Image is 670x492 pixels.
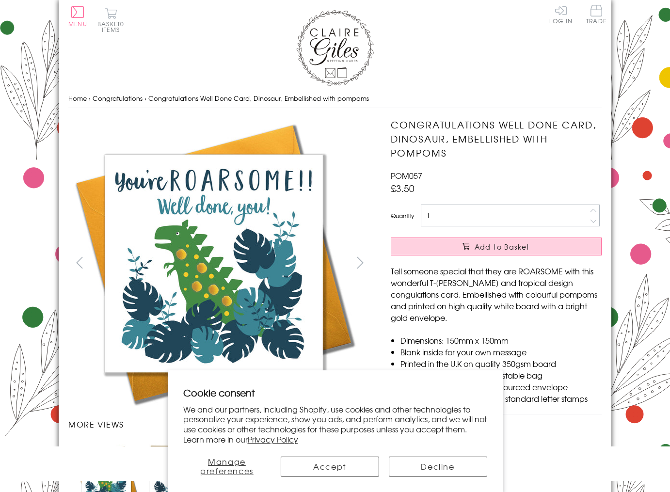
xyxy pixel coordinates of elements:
[102,19,124,34] span: 0 items
[93,94,143,103] a: Congratulations
[350,252,371,273] button: next
[549,5,573,24] a: Log In
[391,170,422,181] span: POM057
[391,265,602,323] p: Tell someone special that they are ROARSOME with this wonderful T-[PERSON_NAME] and tropical desi...
[389,457,487,476] button: Decline
[200,456,254,476] span: Manage preferences
[400,334,602,346] li: Dimensions: 150mm x 150mm
[296,10,374,86] img: Claire Giles Greetings Cards
[68,418,371,430] h3: More views
[183,457,271,476] button: Manage preferences
[281,457,379,476] button: Accept
[586,5,606,24] span: Trade
[183,386,487,399] h2: Cookie consent
[144,94,146,103] span: ›
[148,94,369,103] span: Congratulations Well Done Card, Dinosaur, Embellished with pompoms
[400,358,602,369] li: Printed in the U.K on quality 350gsm board
[391,238,602,255] button: Add to Basket
[475,242,530,252] span: Add to Basket
[183,404,487,444] p: We and our partners, including Shopify, use cookies and other technologies to personalize your ex...
[391,181,415,195] span: £3.50
[371,118,662,409] img: Congratulations Well Done Card, Dinosaur, Embellished with pompoms
[586,5,606,26] a: Trade
[391,211,414,220] label: Quantity
[248,433,298,445] a: Privacy Policy
[68,118,359,409] img: Congratulations Well Done Card, Dinosaur, Embellished with pompoms
[68,6,87,27] button: Menu
[68,19,87,28] span: Menu
[97,8,124,32] button: Basket0 items
[89,94,91,103] span: ›
[391,118,602,159] h1: Congratulations Well Done Card, Dinosaur, Embellished with pompoms
[68,89,602,109] nav: breadcrumbs
[68,94,87,103] a: Home
[400,346,602,358] li: Blank inside for your own message
[68,252,90,273] button: prev
[400,369,602,381] li: Comes wrapped in Compostable bag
